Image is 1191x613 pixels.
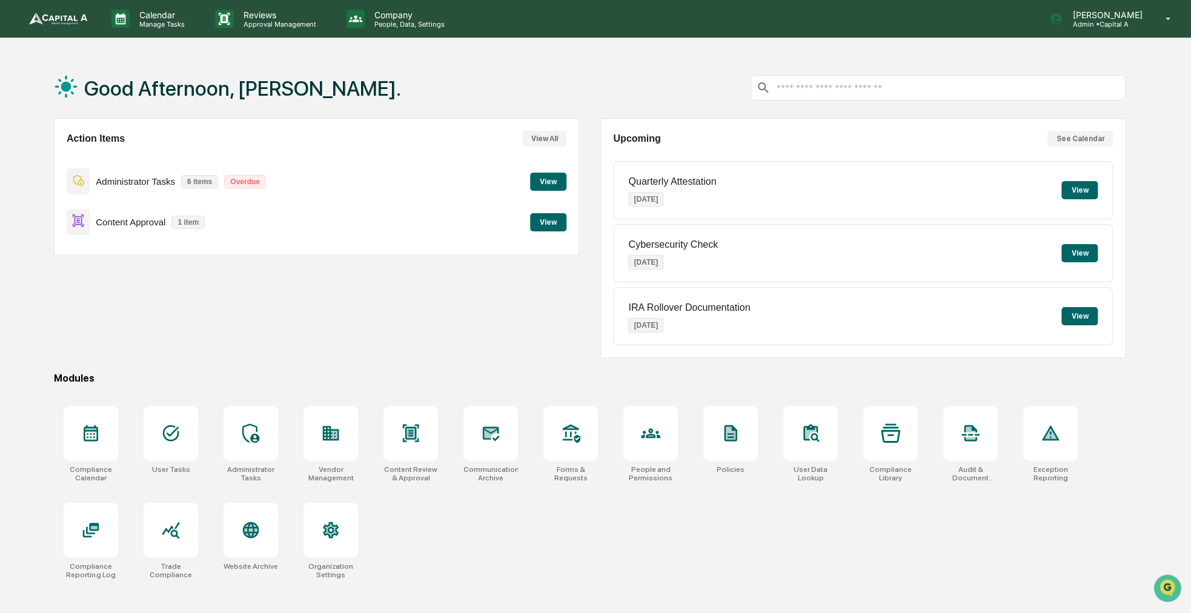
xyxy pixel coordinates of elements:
button: View [1061,181,1098,199]
div: Website Archive [224,562,278,571]
div: Compliance Library [863,465,918,482]
div: Content Review & Approval [383,465,438,482]
p: 6 items [181,175,218,188]
div: 🖐️ [12,216,22,225]
p: Administrator Tasks [96,176,175,187]
p: How can we help? [12,25,221,44]
span: [PERSON_NAME] [38,164,98,174]
span: Attestations [100,214,150,227]
div: Modules [54,373,1126,384]
div: We're available if you need us! [55,104,167,114]
h2: Action Items [67,133,125,144]
button: View [1061,244,1098,262]
img: 1746055101610-c473b297-6a78-478c-a979-82029cc54cd1 [12,92,34,114]
span: [DATE] [107,164,132,174]
div: Exception Reporting [1023,465,1078,482]
button: View [530,213,566,231]
div: User Tasks [151,465,190,474]
div: Vendor Management [304,465,358,482]
button: See Calendar [1047,131,1113,147]
div: Past conversations [12,134,81,144]
button: View [530,173,566,191]
p: Calendar [130,10,191,20]
div: Communications Archive [463,465,518,482]
p: 1 item [171,216,205,229]
img: Sigrid Alegria [12,153,32,172]
p: Overdue [224,175,266,188]
button: Start new chat [206,96,221,110]
p: [DATE] [628,318,663,333]
div: Start new chat [55,92,199,104]
p: Reviews [234,10,322,20]
div: Audit & Document Logs [943,465,998,482]
a: Powered byPylon [85,267,147,276]
button: View All [523,131,566,147]
div: Compliance Calendar [64,465,118,482]
a: View [530,216,566,227]
div: People and Permissions [623,465,678,482]
div: Trade Compliance [144,562,198,579]
div: 🔎 [12,239,22,248]
img: logo [29,13,87,25]
p: Cybersecurity Check [628,239,718,250]
div: Policies [717,465,745,474]
a: 🗄️Attestations [83,210,155,231]
p: [DATE] [628,192,663,207]
p: Quarterly Attestation [628,176,716,187]
span: Preclearance [24,214,78,227]
div: Organization Settings [304,562,358,579]
div: 🗄️ [88,216,98,225]
button: See all [188,131,221,146]
p: People, Data, Settings [365,20,451,28]
button: View [1061,307,1098,325]
a: View [530,175,566,187]
h2: Upcoming [613,133,660,144]
div: User Data Lookup [783,465,838,482]
p: [PERSON_NAME] [1063,10,1148,20]
div: Administrator Tasks [224,465,278,482]
p: Manage Tasks [130,20,191,28]
a: 🔎Data Lookup [7,233,81,254]
span: • [101,164,105,174]
p: Approval Management [234,20,322,28]
p: Content Approval [96,217,165,227]
span: Data Lookup [24,237,76,250]
a: 🖐️Preclearance [7,210,83,231]
iframe: Open customer support [1152,573,1185,606]
p: IRA Rollover Documentation [628,302,750,313]
div: Forms & Requests [543,465,598,482]
span: Pylon [121,267,147,276]
p: [DATE] [628,255,663,270]
div: Compliance Reporting Log [64,562,118,579]
h1: Good Afternoon, [PERSON_NAME]. [84,76,401,101]
p: Admin • Capital A [1063,20,1148,28]
img: 8933085812038_c878075ebb4cc5468115_72.jpg [25,92,47,114]
p: Company [365,10,451,20]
